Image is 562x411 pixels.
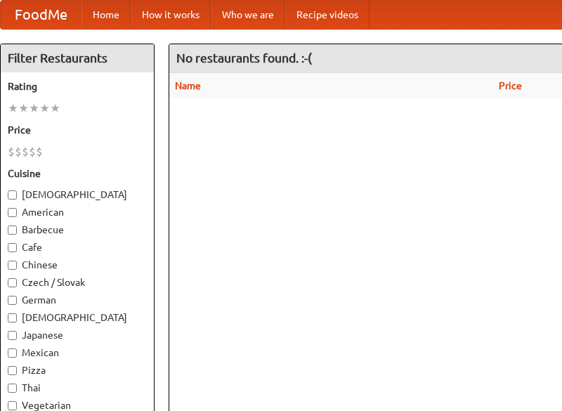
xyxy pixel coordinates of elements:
li: ★ [8,100,18,116]
h5: Price [8,123,147,137]
li: ★ [39,100,50,116]
label: German [8,293,147,307]
input: Barbecue [8,226,17,235]
ng-pluralize: No restaurants found. :-( [176,51,312,65]
a: Price [499,80,522,91]
label: Mexican [8,346,147,360]
a: Recipe videos [285,1,370,29]
li: ★ [18,100,29,116]
h5: Rating [8,79,147,93]
label: American [8,205,147,219]
input: American [8,208,17,217]
li: ★ [50,100,60,116]
input: Japanese [8,331,17,340]
li: $ [8,144,15,159]
input: German [8,296,17,305]
label: Japanese [8,328,147,342]
input: Czech / Slovak [8,278,17,287]
input: Pizza [8,366,17,375]
label: Chinese [8,258,147,272]
a: How it works [131,1,211,29]
a: Who we are [211,1,285,29]
a: FoodMe [1,1,81,29]
h5: Cuisine [8,167,147,181]
li: ★ [29,100,39,116]
input: Vegetarian [8,401,17,410]
input: [DEMOGRAPHIC_DATA] [8,313,17,322]
label: Czech / Slovak [8,275,147,289]
input: Chinese [8,261,17,270]
label: Barbecue [8,223,147,237]
label: [DEMOGRAPHIC_DATA] [8,311,147,325]
li: $ [36,144,43,159]
input: Cafe [8,243,17,252]
li: $ [29,144,36,159]
label: [DEMOGRAPHIC_DATA] [8,188,147,202]
li: $ [15,144,22,159]
input: Mexican [8,348,17,358]
li: $ [22,144,29,159]
a: Home [81,1,131,29]
input: [DEMOGRAPHIC_DATA] [8,190,17,200]
label: Thai [8,381,147,395]
input: Thai [8,384,17,393]
label: Cafe [8,240,147,254]
a: Name [175,80,201,91]
label: Pizza [8,363,147,377]
h4: Filter Restaurants [1,44,154,72]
